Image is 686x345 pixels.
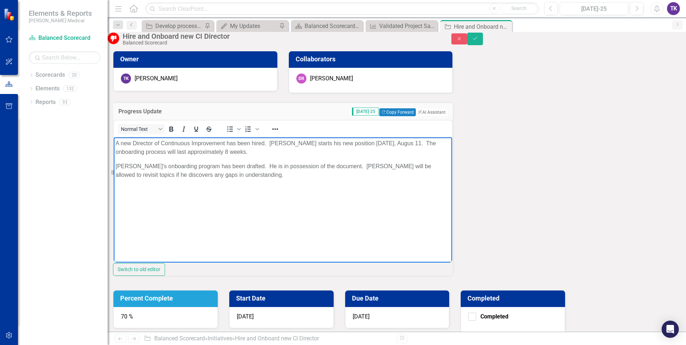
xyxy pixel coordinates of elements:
button: Block Normal Text [118,124,165,134]
a: My Updates [218,22,277,30]
a: Initiatives [208,335,232,342]
span: [DATE] [237,313,254,320]
h3: Completed [467,295,561,302]
div: Hire and Onboard new CI Director [454,22,510,31]
span: Elements & Reports [29,9,92,18]
div: [PERSON_NAME] [310,75,353,83]
button: Strikethrough [203,124,215,134]
button: Bold [165,124,177,134]
div: Balanced Scorecard Welcome Page [305,22,361,30]
h3: Collaborators [296,56,448,63]
div: 93 [59,99,71,105]
a: Scorecards [36,71,65,79]
small: [PERSON_NAME] Medical [29,18,92,23]
div: Open Intercom Messenger [662,321,679,338]
a: Reports [36,98,56,107]
button: Search [501,4,537,14]
h3: Start Date [236,295,329,302]
button: Copy Forward [379,108,415,116]
div: My Updates [230,22,277,30]
div: Hire and Onboard new CI Director [235,335,319,342]
h3: Owner [120,56,273,63]
div: Balanced Scorecard [123,40,437,46]
a: Balanced Scorecard Welcome Page [293,22,361,30]
a: Develop process/capability to leverage projects across locations [144,22,203,30]
div: » » [144,335,391,343]
button: AI Assistant [416,109,447,116]
iframe: Rich Text Area [114,137,452,263]
button: TK [667,2,680,15]
button: [DATE]-25 [560,2,628,15]
div: 70 % [113,307,218,329]
div: Numbered list [242,124,260,134]
span: [DATE]-25 [352,108,379,115]
button: Reveal or hide additional toolbar items [269,124,281,134]
div: 20 [69,72,80,78]
button: Switch to old editor [113,263,165,276]
button: Italic [178,124,190,134]
h3: Due Date [352,295,445,302]
h3: Progress Update [118,108,221,115]
img: ClearPoint Strategy [4,8,16,20]
div: Bullet list [224,124,242,134]
span: Normal Text [121,126,156,132]
div: [PERSON_NAME] [135,75,178,83]
div: DR [296,74,306,84]
div: 132 [63,86,77,92]
img: Below Target [108,33,119,44]
div: Completed [480,313,508,321]
div: Hire and Onboard new CI Director [123,32,437,40]
div: TK [121,74,131,84]
button: Underline [190,124,202,134]
div: [DATE]-25 [562,5,626,13]
a: Balanced Scorecard [154,335,205,342]
h3: Percent Complete [120,295,213,302]
a: Balanced Scorecard [29,34,100,42]
input: Search Below... [29,51,100,64]
div: Validated Project Savings (YTD) [379,22,436,30]
a: Elements [36,85,60,93]
div: Develop process/capability to leverage projects across locations [155,22,203,30]
span: Search [511,5,527,11]
a: Validated Project Savings (YTD) [367,22,436,30]
span: [DATE] [353,313,370,320]
input: Search ClearPoint... [145,3,539,15]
